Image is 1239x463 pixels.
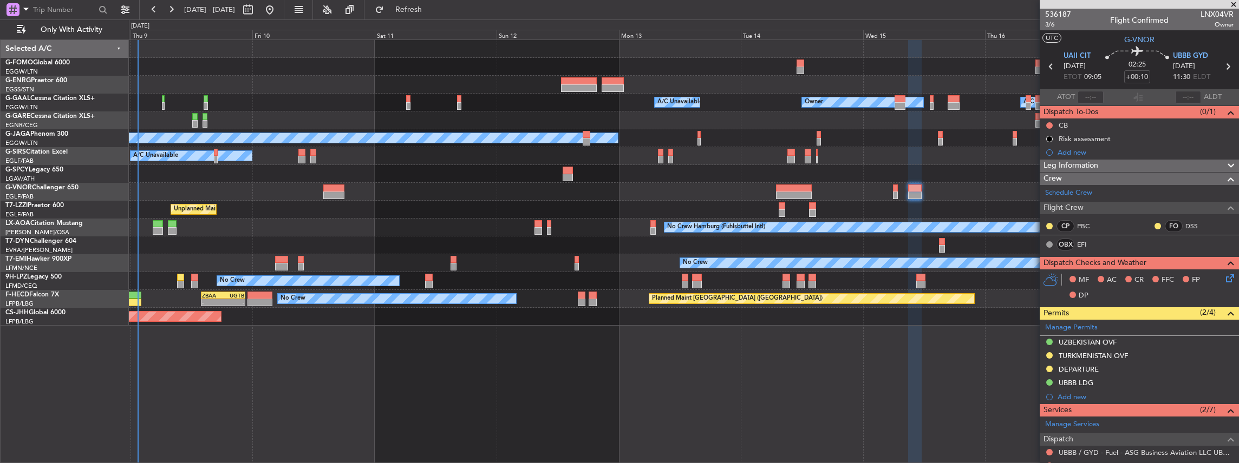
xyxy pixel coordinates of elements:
a: UBBB / GYD - Fuel - ASG Business Aviation LLC UBBB / GYD [1059,448,1234,457]
div: A/C Unavailable [1023,94,1068,110]
button: UTC [1042,33,1061,43]
span: LNX04VR [1201,9,1234,20]
div: No Crew [220,273,245,289]
a: CS-JHHGlobal 6000 [5,309,66,316]
span: (2/4) [1200,307,1216,318]
span: (2/7) [1200,404,1216,415]
span: Owner [1201,20,1234,29]
div: Thu 9 [131,30,253,39]
a: T7-DYNChallenger 604 [5,238,76,244]
div: OBX [1057,239,1074,250]
span: G-SIRS [5,149,26,155]
div: No Crew [683,255,708,271]
a: LFPB/LBG [5,318,34,326]
span: Crew [1044,173,1062,185]
span: FFC [1162,275,1174,286]
a: G-SPCYLegacy 650 [5,167,63,173]
span: CR [1134,275,1144,286]
a: Manage Permits [1045,322,1098,333]
a: F-HECDFalcon 7X [5,292,59,298]
a: Manage Services [1045,419,1099,430]
span: Services [1044,404,1072,416]
a: T7-EMIHawker 900XP [5,256,71,262]
a: G-ENRGPraetor 600 [5,77,67,84]
span: CS-JHH [5,309,29,316]
div: TURKMENISTAN OVF [1059,351,1128,360]
a: EGNR/CEG [5,121,38,129]
span: G-SPCY [5,167,29,173]
div: ZBAA [202,292,223,299]
span: 3/6 [1045,20,1071,29]
span: 9H-LPZ [5,274,27,280]
span: LX-AOA [5,220,30,227]
input: --:-- [1078,91,1104,104]
span: MF [1079,275,1089,286]
a: LFPB/LBG [5,300,34,308]
span: T7-LZZI [5,202,28,209]
a: EFI [1077,240,1101,249]
a: LFMN/NCE [5,264,37,272]
div: Add new [1058,392,1234,401]
span: Dispatch To-Dos [1044,106,1098,118]
span: UAII CIT [1064,51,1091,62]
a: DSS [1185,221,1210,231]
span: 11:30 [1173,72,1190,83]
span: Dispatch [1044,433,1073,446]
div: Planned Maint [GEOGRAPHIC_DATA] ([GEOGRAPHIC_DATA]) [652,290,823,307]
span: ETOT [1064,72,1081,83]
div: - [223,299,244,306]
a: PBC [1077,221,1101,231]
a: 9H-LPZLegacy 500 [5,274,62,280]
div: Unplanned Maint [GEOGRAPHIC_DATA] ([GEOGRAPHIC_DATA]) [174,201,352,217]
a: G-FOMOGlobal 6000 [5,59,70,66]
span: G-VNOR [1124,34,1155,45]
span: G-VNOR [5,184,32,191]
span: Flight Crew [1044,202,1084,214]
div: Sun 12 [497,30,619,39]
div: - [202,299,223,306]
a: G-GAALCessna Citation XLS+ [5,95,95,102]
span: 02:25 [1129,59,1146,70]
div: A/C Unavailable [133,148,178,164]
span: [DATE] - [DATE] [184,5,235,15]
a: G-JAGAPhenom 300 [5,131,68,137]
span: T7-EMI [5,256,27,262]
a: LX-AOACitation Mustang [5,220,83,227]
div: Owner [805,94,823,110]
a: EGLF/FAB [5,157,34,165]
div: Mon 13 [619,30,741,39]
span: G-ENRG [5,77,31,84]
span: [DATE] [1064,61,1086,72]
button: Refresh [370,1,435,18]
span: AC [1107,275,1117,286]
span: Permits [1044,307,1069,320]
a: EGGW/LTN [5,103,38,111]
a: EGGW/LTN [5,139,38,147]
div: Fri 10 [252,30,375,39]
span: T7-DYN [5,238,30,244]
div: Add new [1058,148,1234,157]
span: G-GARE [5,113,30,120]
div: Flight Confirmed [1110,15,1169,26]
div: [DATE] [131,22,149,31]
span: DP [1079,290,1088,301]
a: LFMD/CEQ [5,282,37,290]
span: 536187 [1045,9,1071,20]
a: Schedule Crew [1045,188,1092,199]
a: G-GARECessna Citation XLS+ [5,113,95,120]
div: CB [1059,121,1068,130]
div: DEPARTURE [1059,365,1099,374]
a: T7-LZZIPraetor 600 [5,202,64,209]
span: G-GAAL [5,95,30,102]
div: UZBEKISTAN OVF [1059,338,1117,347]
span: ALDT [1204,92,1222,103]
span: G-FOMO [5,59,33,66]
span: F-HECD [5,292,29,298]
a: EVRA/[PERSON_NAME] [5,246,73,254]
div: Tue 14 [741,30,863,39]
a: EGLF/FAB [5,193,34,201]
span: ELDT [1193,72,1210,83]
div: A/C Unavailable [657,94,702,110]
span: G-JAGA [5,131,30,137]
input: Trip Number [33,2,95,18]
